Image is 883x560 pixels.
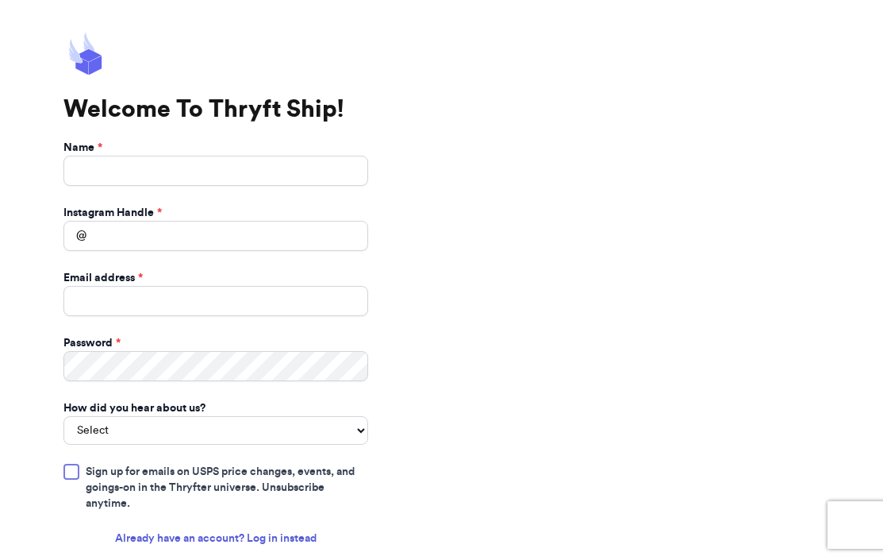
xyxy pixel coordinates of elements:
[63,270,143,286] label: Email address
[63,335,121,351] label: Password
[86,464,368,512] span: Sign up for emails on USPS price changes, events, and goings-on in the Thryfter universe. Unsubsc...
[63,205,162,221] label: Instagram Handle
[63,140,102,156] label: Name
[63,400,205,416] label: How did you hear about us?
[115,531,317,546] a: Already have an account? Log in instead
[63,95,368,124] h1: Welcome To Thryft Ship!
[63,221,86,251] div: @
